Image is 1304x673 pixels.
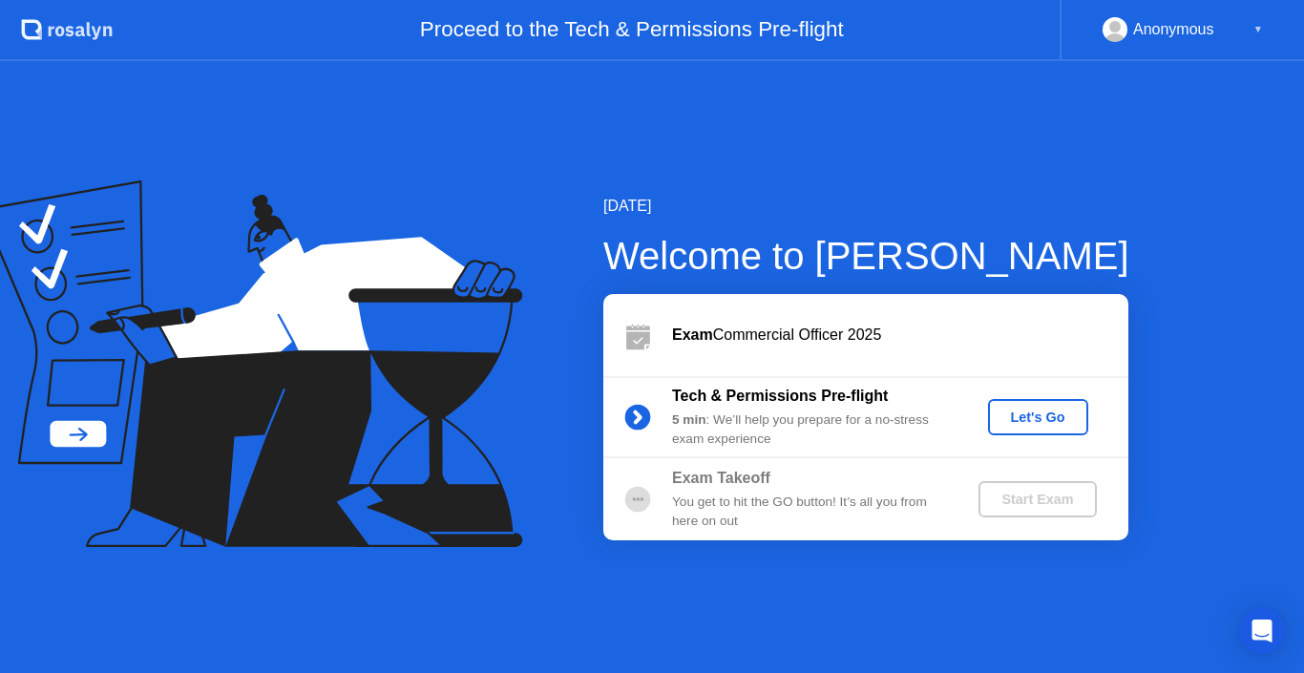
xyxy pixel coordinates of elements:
[672,326,713,343] b: Exam
[996,410,1081,425] div: Let's Go
[988,399,1088,435] button: Let's Go
[672,412,706,427] b: 5 min
[1239,608,1285,654] div: Open Intercom Messenger
[603,195,1129,218] div: [DATE]
[672,410,947,450] div: : We’ll help you prepare for a no-stress exam experience
[978,481,1096,517] button: Start Exam
[603,227,1129,284] div: Welcome to [PERSON_NAME]
[672,493,947,532] div: You get to hit the GO button! It’s all you from here on out
[672,470,770,486] b: Exam Takeoff
[986,492,1088,507] div: Start Exam
[1133,17,1214,42] div: Anonymous
[672,324,1128,347] div: Commercial Officer 2025
[672,388,888,404] b: Tech & Permissions Pre-flight
[1253,17,1263,42] div: ▼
